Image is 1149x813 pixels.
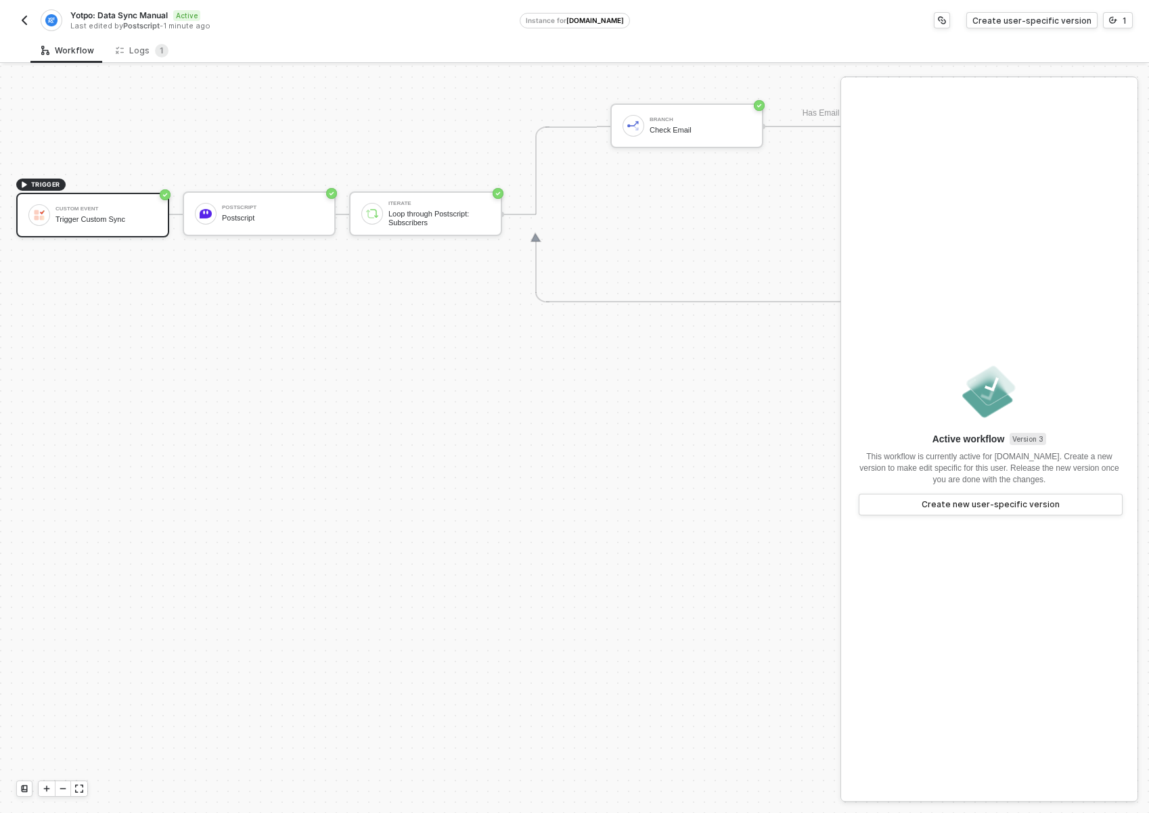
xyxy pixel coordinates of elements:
button: 1 [1103,12,1133,28]
span: Active [173,10,200,21]
span: TRIGGER [31,179,60,190]
img: icon [627,120,639,132]
span: 1 [160,45,164,55]
span: icon-minus [59,785,67,793]
div: Workflow [41,45,94,56]
div: Custom Event [55,206,157,212]
div: Check Email [650,126,751,135]
span: icon-expand [75,785,83,793]
span: icon-success-page [493,188,503,199]
div: Logs [116,44,168,57]
div: Create user-specific version [972,15,1091,26]
div: Postscript [222,205,323,210]
button: back [16,12,32,28]
div: 1 [1123,15,1127,26]
img: empty-state-released [960,362,1019,421]
div: Branch [650,117,751,122]
span: [DOMAIN_NAME] [566,16,624,24]
div: Iterate [388,201,490,206]
div: Create new user-specific version [922,499,1060,510]
div: Active workflow [932,432,1047,446]
span: Postscript [123,21,160,30]
img: icon [200,208,212,220]
img: icon [33,209,45,221]
button: Create new user-specific version [859,494,1123,515]
div: Has Email [780,107,861,120]
button: Create user-specific version [966,12,1098,28]
div: Last edited by - 1 minute ago [70,21,518,31]
img: back [19,15,30,26]
span: icon-success-page [326,188,337,199]
img: icon [366,208,378,220]
span: icon-play [20,181,28,189]
span: Yotpo: Data Sync Manual [70,9,168,21]
span: icon-versioning [1109,16,1117,24]
div: This workflow is currently active for [DOMAIN_NAME]. Create a new version to make edit specific f... [857,451,1121,486]
span: icon-play [43,785,51,793]
div: Postscript [222,214,323,223]
sup: 1 [155,44,168,57]
img: integration-icon [45,14,57,26]
span: icon-success-page [160,189,171,200]
span: Instance for [526,16,566,24]
div: Loop through Postscript: Subscribers [388,210,490,227]
sup: Version 3 [1010,433,1046,445]
div: Trigger Custom Sync [55,215,157,224]
span: icon-success-page [754,100,765,111]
